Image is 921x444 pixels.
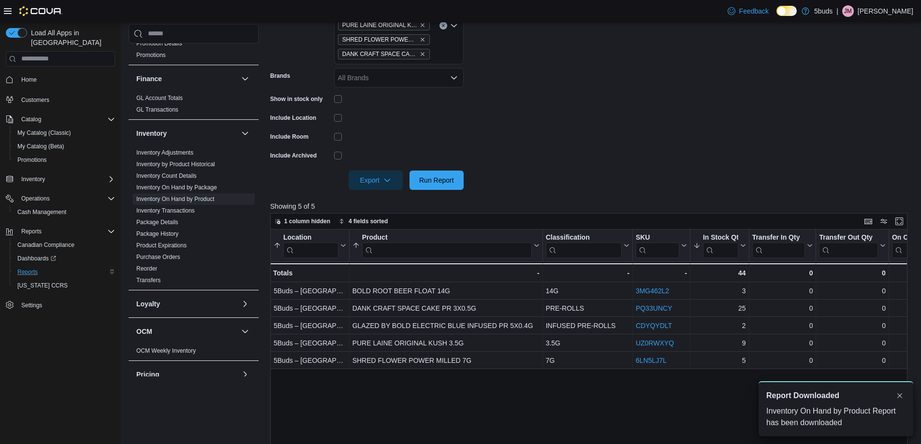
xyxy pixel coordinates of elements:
a: My Catalog (Classic) [14,127,75,139]
button: Pricing [239,369,251,380]
a: Promotions [136,52,166,58]
span: Settings [21,301,42,309]
span: Inventory [21,175,45,183]
a: UZ0RWXYQ [636,339,674,347]
span: Washington CCRS [14,280,115,291]
button: Cash Management [10,205,119,219]
button: Home [2,72,119,86]
img: Cova [19,6,62,16]
div: 5 [693,355,746,366]
a: 6LN5LJ7L [636,357,667,364]
div: Classification [545,233,621,258]
div: INFUSED PRE-ROLLS [545,320,629,331]
div: PURE LAINE ORIGINAL KUSH 3.5G [352,337,539,349]
a: Package Details [136,219,178,226]
div: Transfer In Qty [752,233,805,258]
a: Inventory by Product Historical [136,161,215,168]
h3: Inventory [136,129,167,138]
p: Showing 5 of 5 [270,201,914,211]
button: Enter fullscreen [893,215,905,227]
div: PRE-ROLLS [545,302,629,314]
h3: Finance [136,74,162,84]
span: Inventory Adjustments [136,149,193,157]
div: SKU [636,233,679,243]
a: Promotions [14,154,51,166]
button: Open list of options [450,22,458,29]
a: Inventory On Hand by Package [136,184,217,191]
span: Operations [17,193,115,204]
button: Operations [17,193,54,204]
div: 0 [752,337,813,349]
button: Inventory [239,128,251,139]
div: Transfer Out Qty [819,233,877,243]
a: 3MG462L2 [636,287,669,295]
div: 7G [545,355,629,366]
span: Report Downloaded [766,390,839,401]
div: - [545,267,629,279]
h3: Loyalty [136,299,160,309]
span: Home [17,73,115,86]
span: Dashboards [17,255,56,262]
span: Customers [17,93,115,105]
span: GL Transactions [136,106,178,114]
span: Cash Management [17,208,66,216]
button: Loyalty [136,299,237,309]
span: Reports [17,226,115,237]
span: My Catalog (Classic) [17,129,71,137]
span: Purchase Orders [136,253,180,261]
span: JM [844,5,852,17]
a: Purchase Orders [136,254,180,260]
input: Dark Mode [776,6,797,16]
a: Promotion Details [136,40,182,47]
div: SHRED FLOWER POWER MILLED 7G [352,355,539,366]
button: Product [352,233,539,258]
span: Feedback [739,6,769,16]
button: OCM [136,327,237,336]
a: GL Account Totals [136,95,183,101]
div: Julie Murdock [842,5,854,17]
button: Loyalty [239,298,251,310]
span: 4 fields sorted [349,217,388,225]
a: Inventory Count Details [136,172,197,179]
button: Display options [878,215,890,227]
button: My Catalog (Beta) [10,140,119,153]
div: 5Buds – [GEOGRAPHIC_DATA] [274,302,346,314]
a: Transfers [136,277,161,284]
a: Inventory On Hand by Product [136,196,214,202]
button: Catalog [17,114,45,125]
a: My Catalog (Beta) [14,141,68,152]
span: [US_STATE] CCRS [17,282,68,289]
span: Operations [21,195,50,202]
span: SHRED FLOWER POWER MILLED 7G [342,35,418,44]
span: Canadian Compliance [14,239,115,251]
a: CDYQYDLT [636,322,672,329]
div: 5Buds – [GEOGRAPHIC_DATA] [274,320,346,331]
label: Show in stock only [270,95,323,103]
div: In Stock Qty [703,233,738,243]
span: Export [354,171,397,190]
span: Promotions [17,156,47,164]
a: Inventory Adjustments [136,149,193,156]
a: [US_STATE] CCRS [14,280,72,291]
span: 1 column hidden [284,217,330,225]
div: Totals [273,267,346,279]
span: Dashboards [14,253,115,264]
div: Finance [129,92,259,119]
span: Package History [136,230,178,238]
button: Clear input [439,22,447,29]
button: Remove PURE LAINE ORIGINAL KUSH 3.5G from selection in this group [420,22,425,28]
div: 0 [819,355,885,366]
span: Home [21,76,37,84]
button: OCM [239,326,251,337]
button: [US_STATE] CCRS [10,279,119,292]
span: Cash Management [14,206,115,218]
span: DANK CRAFT SPACE CAKE PR 3X0.5G [342,49,418,59]
div: BOLD ROOT BEER FLOAT 14G [352,285,539,297]
div: Inventory [129,147,259,290]
h3: OCM [136,327,152,336]
span: Promotions [14,154,115,166]
span: Inventory On Hand by Package [136,184,217,191]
